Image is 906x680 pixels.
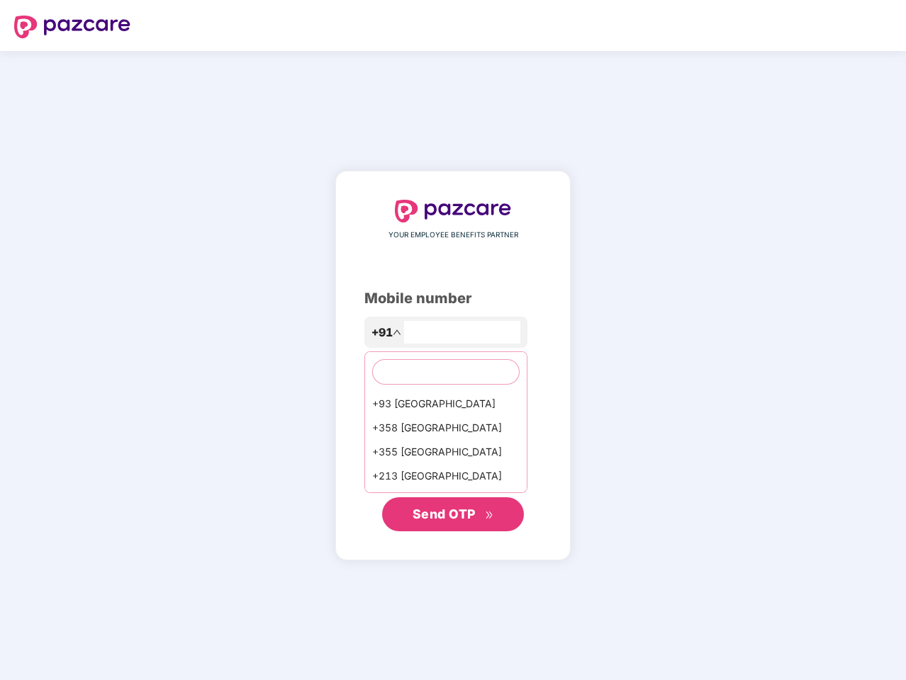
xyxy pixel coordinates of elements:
div: +93 [GEOGRAPHIC_DATA] [365,392,527,416]
span: up [393,328,401,336]
div: +358 [GEOGRAPHIC_DATA] [365,416,527,440]
div: +213 [GEOGRAPHIC_DATA] [365,464,527,488]
span: YOUR EMPLOYEE BENEFITS PARTNER [388,229,518,241]
span: Send OTP [413,506,476,521]
img: logo [14,16,130,38]
button: Send OTPdouble-right [382,497,524,531]
div: +1684 AmericanSamoa [365,488,527,512]
span: +91 [371,324,393,341]
div: Mobile number [364,288,542,310]
div: +355 [GEOGRAPHIC_DATA] [365,440,527,464]
span: double-right [485,511,494,520]
img: logo [395,200,511,222]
